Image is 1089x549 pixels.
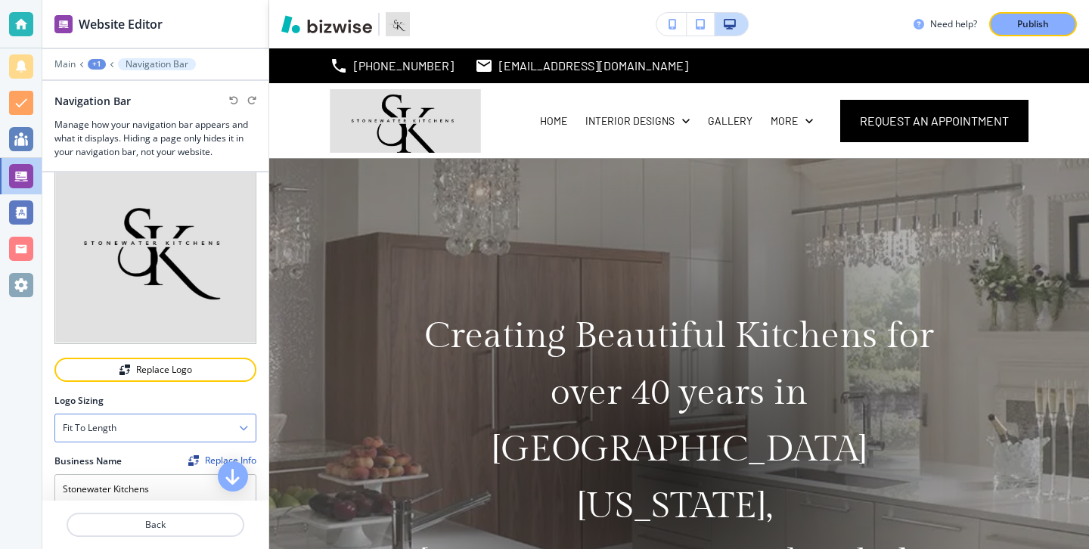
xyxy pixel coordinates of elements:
[188,455,199,466] img: Replace
[330,54,454,77] a: [PHONE_NUMBER]
[860,112,1009,130] span: Request an Appointment
[54,141,256,344] img: logo
[68,518,243,532] p: Back
[63,421,116,435] h4: Fit to length
[281,15,372,33] img: Bizwise Logo
[330,89,481,153] img: Stonewater Kitchens
[188,455,256,467] span: Find and replace this information across Bizwise
[126,59,188,70] p: Navigation Bar
[930,17,977,31] h3: Need help?
[1017,17,1049,31] p: Publish
[540,113,567,129] p: HOME
[54,394,104,408] h2: Logo Sizing
[771,113,798,129] p: More
[54,358,256,382] button: ReplaceReplace Logo
[54,454,122,468] h2: Business Name
[386,12,410,36] img: Your Logo
[54,15,73,33] img: editor icon
[188,455,256,466] div: Replace Info
[54,93,131,109] h2: Navigation Bar
[840,100,1028,142] button: Request an Appointment
[989,12,1077,36] button: Publish
[79,15,163,33] h2: Website Editor
[88,59,106,70] button: +1
[585,113,675,129] p: INTERIOR DESIGNS
[56,364,255,375] div: Replace Logo
[188,455,256,466] button: ReplaceReplace Info
[67,513,244,537] button: Back
[54,59,76,70] button: Main
[475,54,688,77] a: [EMAIL_ADDRESS][DOMAIN_NAME]
[708,113,752,129] p: GALLERY
[119,364,130,375] img: Replace
[118,58,196,70] button: Navigation Bar
[499,54,688,77] p: [EMAIL_ADDRESS][DOMAIN_NAME]
[54,118,256,159] h3: Manage how your navigation bar appears and what it displays. Hiding a page only hides it in your ...
[354,54,454,77] p: [PHONE_NUMBER]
